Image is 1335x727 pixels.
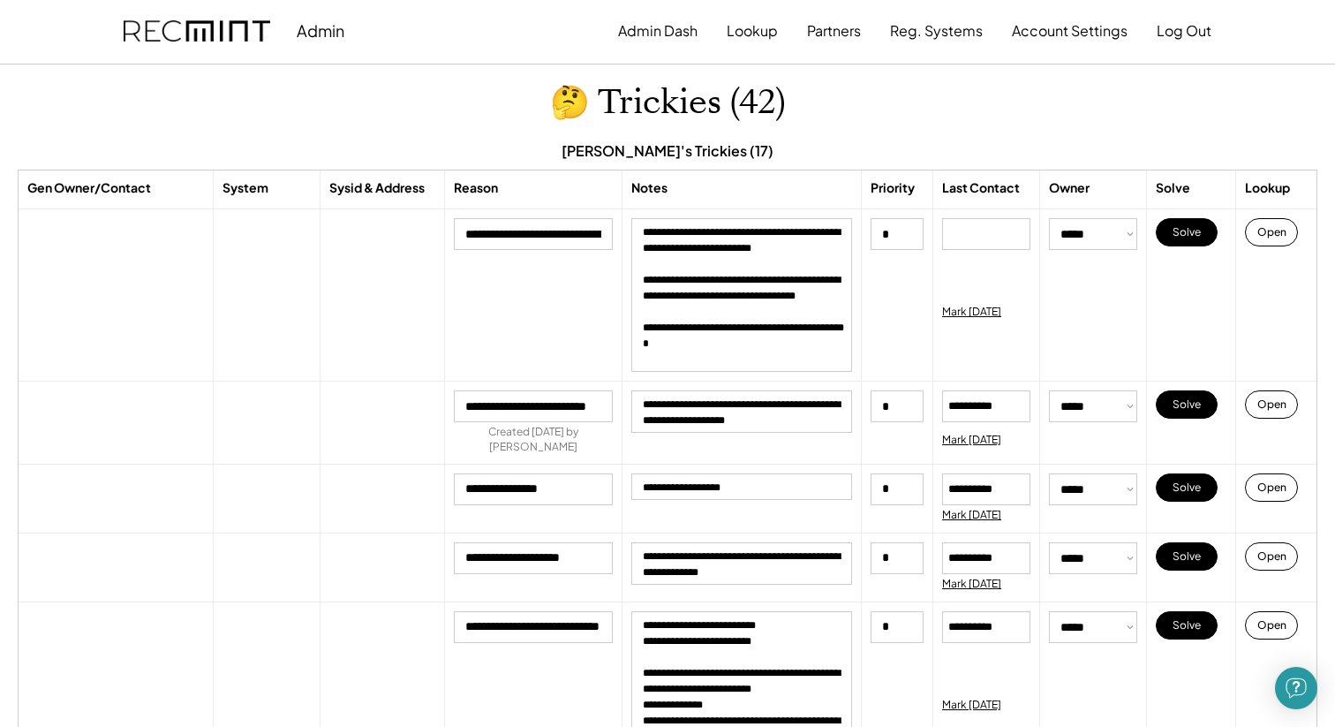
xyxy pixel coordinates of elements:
[1156,390,1218,419] button: Solve
[1156,473,1218,502] button: Solve
[1245,542,1298,571] button: Open
[871,179,915,197] div: Priority
[890,13,983,49] button: Reg. Systems
[1245,611,1298,640] button: Open
[124,20,270,42] img: recmint-logotype%403x.png
[631,179,667,197] div: Notes
[1012,13,1128,49] button: Account Settings
[1245,179,1290,197] div: Lookup
[1245,390,1298,419] button: Open
[942,433,1001,448] div: Mark [DATE]
[1156,611,1218,640] button: Solve
[1157,13,1211,49] button: Log Out
[550,82,786,124] h1: 🤔 Trickies (42)
[942,305,1001,320] div: Mark [DATE]
[727,13,778,49] button: Lookup
[807,13,861,49] button: Partners
[454,179,498,197] div: Reason
[942,179,1020,197] div: Last Contact
[1275,667,1317,709] div: Open Intercom Messenger
[942,577,1001,592] div: Mark [DATE]
[1245,473,1298,502] button: Open
[329,179,425,197] div: Sysid & Address
[618,13,698,49] button: Admin Dash
[1156,218,1218,246] button: Solve
[222,179,268,197] div: System
[942,508,1001,523] div: Mark [DATE]
[27,179,151,197] div: Gen Owner/Contact
[297,20,344,41] div: Admin
[562,141,773,161] div: [PERSON_NAME]'s Trickies (17)
[454,425,613,455] div: Created [DATE] by [PERSON_NAME]
[942,698,1001,713] div: Mark [DATE]
[1156,179,1190,197] div: Solve
[1049,179,1090,197] div: Owner
[1156,542,1218,571] button: Solve
[1245,218,1298,246] button: Open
